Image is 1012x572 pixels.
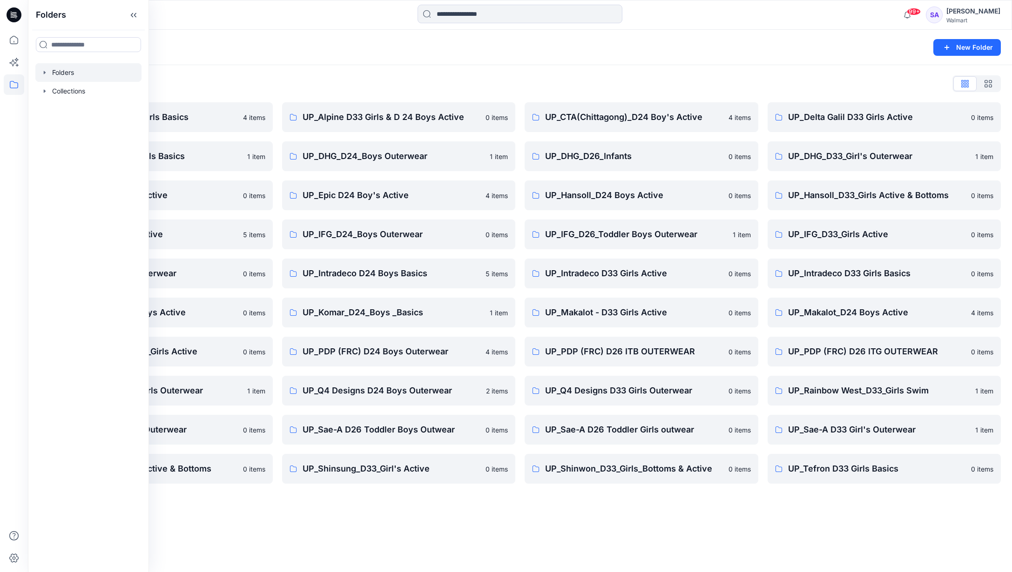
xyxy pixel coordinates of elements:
[303,423,480,436] p: UP_Sae-A D26 Toddler Boys Outwear
[768,219,1001,249] a: UP_IFG_D33_Girls Active0 items
[788,189,966,202] p: UP_Hansoll_D33_Girls Active & Bottoms
[303,384,481,397] p: UP_Q4 Designs D24 Boys Outerwear
[39,298,273,327] a: UP_Intradeco_D24 Boys Active0 items
[788,267,966,280] p: UP_Intradeco D33 Girls Basics
[39,337,273,366] a: UP_Moret Group_D33_Girls Active0 items
[545,462,723,475] p: UP_Shinwon_D33_Girls_Bottoms & Active
[545,111,723,124] p: UP_CTA(Chittagong)_D24 Boy's Active
[729,308,751,318] p: 0 items
[282,415,516,445] a: UP_Sae-A D26 Toddler Boys Outwear0 items
[545,189,723,202] p: UP_Hansoll_D24 Boys Active
[971,113,993,122] p: 0 items
[303,111,480,124] p: UP_Alpine D33 Girls & D 24 Boys Active
[788,462,966,475] p: UP_Tefron D33 Girls Basics
[60,384,242,397] p: UP_PDP (FRC) D33 Girls Outerwear
[490,152,508,161] p: 1 item
[282,376,516,406] a: UP_Q4 Designs D24 Boys Outerwear2 items
[486,269,508,279] p: 5 items
[788,111,966,124] p: UP_Delta Galil D33 Girls Active
[729,152,751,161] p: 0 items
[303,189,480,202] p: UP_Epic D24 Boy's Active
[60,150,242,163] p: UP_Delta Galil D33 Girls Basics
[303,462,480,475] p: UP_Shinsung_D33_Girl's Active
[545,345,723,358] p: UP_PDP (FRC) D26 ITB OUTERWEAR
[545,384,723,397] p: UP_Q4 Designs D33 Girls Outerwear
[971,230,993,239] p: 0 items
[926,7,943,23] div: SA
[525,376,758,406] a: UP_Q4 Designs D33 Girls Outerwear0 items
[243,113,265,122] p: 4 items
[788,345,966,358] p: UP_PDP (FRC) D26 ITG OUTERWEAR
[971,464,993,474] p: 0 items
[545,306,723,319] p: UP_Makalot - D33 Girls Active
[788,150,970,163] p: UP_DHG_D33_Girl's Outerwear
[243,347,265,357] p: 0 items
[729,386,751,396] p: 0 items
[525,298,758,327] a: UP_Makalot - D33 Girls Active0 items
[525,180,758,210] a: UP_Hansoll_D24 Boys Active0 items
[768,298,1001,327] a: UP_Makalot_D24 Boys Active4 items
[486,464,508,474] p: 0 items
[788,228,966,241] p: UP_IFG_D33_Girls Active
[788,306,966,319] p: UP_Makalot_D24 Boys Active
[282,454,516,484] a: UP_Shinsung_D33_Girl's Active0 items
[768,454,1001,484] a: UP_Tefron D33 Girls Basics0 items
[486,386,508,396] p: 2 items
[729,347,751,357] p: 0 items
[525,415,758,445] a: UP_Sae-A D26 Toddler Girls outwear0 items
[525,141,758,171] a: UP_DHG_D26_Infants0 items
[788,384,970,397] p: UP_Rainbow West_D33_Girls Swim
[39,219,273,249] a: UP_IFG_D24_Boys Active5 items
[933,39,1001,56] button: New Folder
[486,425,508,435] p: 0 items
[243,269,265,279] p: 0 items
[282,219,516,249] a: UP_IFG_D24_Boys Outerwear0 items
[525,259,758,288] a: UP_Intradeco D33 Girls Active0 items
[525,337,758,366] a: UP_PDP (FRC) D26 ITB OUTERWEAR0 items
[946,17,1000,24] div: Walmart
[282,102,516,132] a: UP_Alpine D33 Girls & D 24 Boys Active0 items
[282,141,516,171] a: UP_DHG_D24_Boys Outerwear1 item
[545,267,723,280] p: UP_Intradeco D33 Girls Active
[243,191,265,200] p: 0 items
[971,191,993,200] p: 0 items
[971,347,993,357] p: 0 items
[975,425,993,435] p: 1 item
[486,230,508,239] p: 0 items
[768,141,1001,171] a: UP_DHG_D33_Girl's Outerwear1 item
[525,454,758,484] a: UP_Shinwon_D33_Girls_Bottoms & Active0 items
[768,259,1001,288] a: UP_Intradeco D33 Girls Basics0 items
[243,230,265,239] p: 5 items
[303,345,480,358] p: UP_PDP (FRC) D24 Boys Outerwear
[247,386,265,396] p: 1 item
[729,191,751,200] p: 0 items
[490,308,508,318] p: 1 item
[729,425,751,435] p: 0 items
[282,259,516,288] a: UP_Intradeco D24 Boys Basics5 items
[971,269,993,279] p: 0 items
[247,152,265,161] p: 1 item
[243,425,265,435] p: 0 items
[303,306,485,319] p: UP_Komar_D24_Boys _Basics
[525,219,758,249] a: UP_IFG_D26_Toddler Boys Outerwear1 item
[975,152,993,161] p: 1 item
[768,415,1001,445] a: UP_Sae-A D33 Girl's Outerwear1 item
[486,347,508,357] p: 4 items
[486,191,508,200] p: 4 items
[768,376,1001,406] a: UP_Rainbow West_D33_Girls Swim1 item
[39,180,273,210] a: UP_Eclat_D33 Girl's Active0 items
[729,464,751,474] p: 0 items
[768,102,1001,132] a: UP_Delta Galil D33 Girls Active0 items
[768,337,1001,366] a: UP_PDP (FRC) D26 ITG OUTERWEAR0 items
[971,308,993,318] p: 4 items
[39,102,273,132] a: UP_ Mas Acme D33 Girls Basics4 items
[545,228,727,241] p: UP_IFG_D26_Toddler Boys Outerwear
[729,269,751,279] p: 0 items
[303,228,480,241] p: UP_IFG_D24_Boys Outerwear
[946,6,1000,17] div: [PERSON_NAME]
[545,423,723,436] p: UP_Sae-A D26 Toddler Girls outwear
[788,423,970,436] p: UP_Sae-A D33 Girl's Outerwear
[243,464,265,474] p: 0 items
[282,180,516,210] a: UP_Epic D24 Boy's Active4 items
[243,308,265,318] p: 0 items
